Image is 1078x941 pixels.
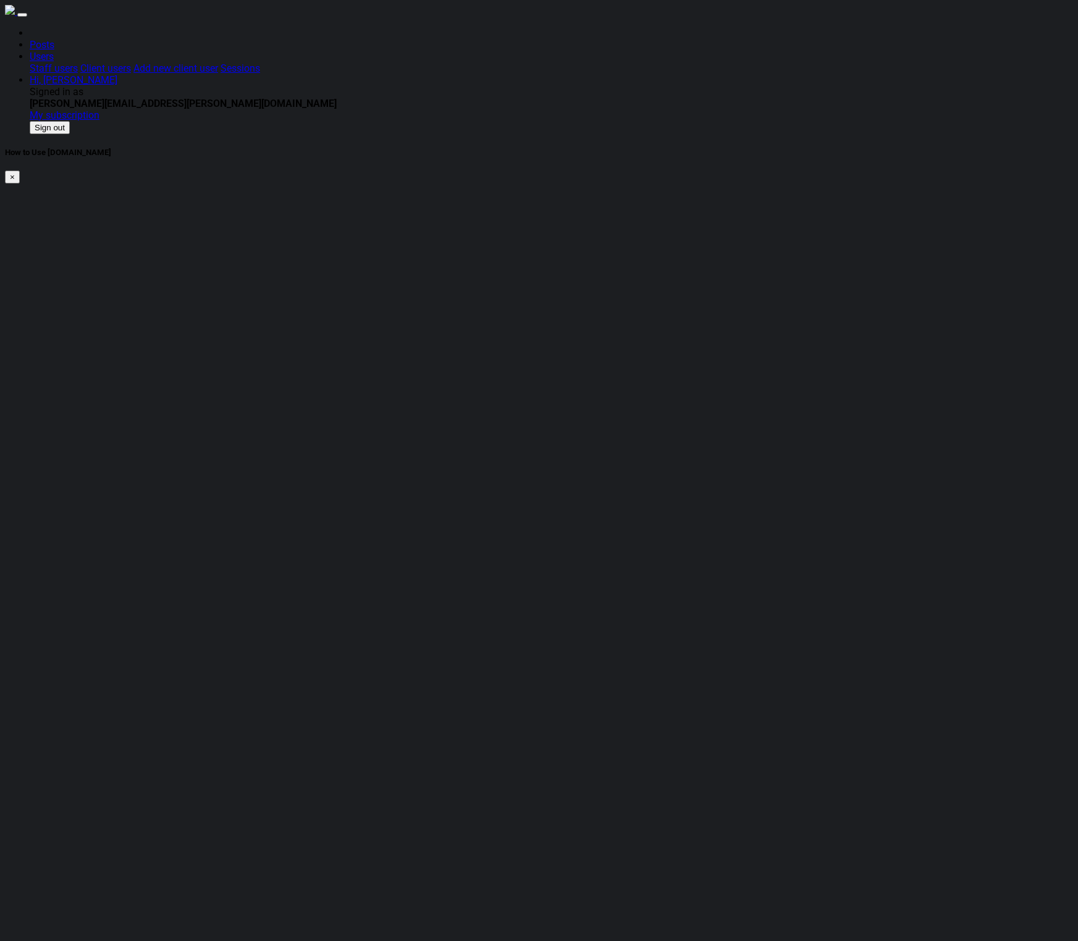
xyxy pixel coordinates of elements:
[30,62,1073,74] div: Users
[30,74,117,86] a: Hi, [PERSON_NAME]
[30,109,99,121] a: My subscription
[5,148,1073,157] h5: How to Use [DOMAIN_NAME]
[30,86,1073,109] div: Signed in as
[17,13,27,17] button: Toggle navigation
[133,62,218,74] a: Add new client user
[80,62,131,74] a: Client users
[30,62,78,74] a: Staff users
[30,121,70,134] button: Sign out
[5,171,20,184] button: ×
[221,62,260,74] a: Sessions
[30,39,54,51] a: Posts
[10,172,15,182] span: ×
[5,5,15,15] img: sparktrade.png
[30,98,337,109] b: [PERSON_NAME][EMAIL_ADDRESS][PERSON_NAME][DOMAIN_NAME]
[30,86,1073,134] div: Users
[30,51,54,62] a: Users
